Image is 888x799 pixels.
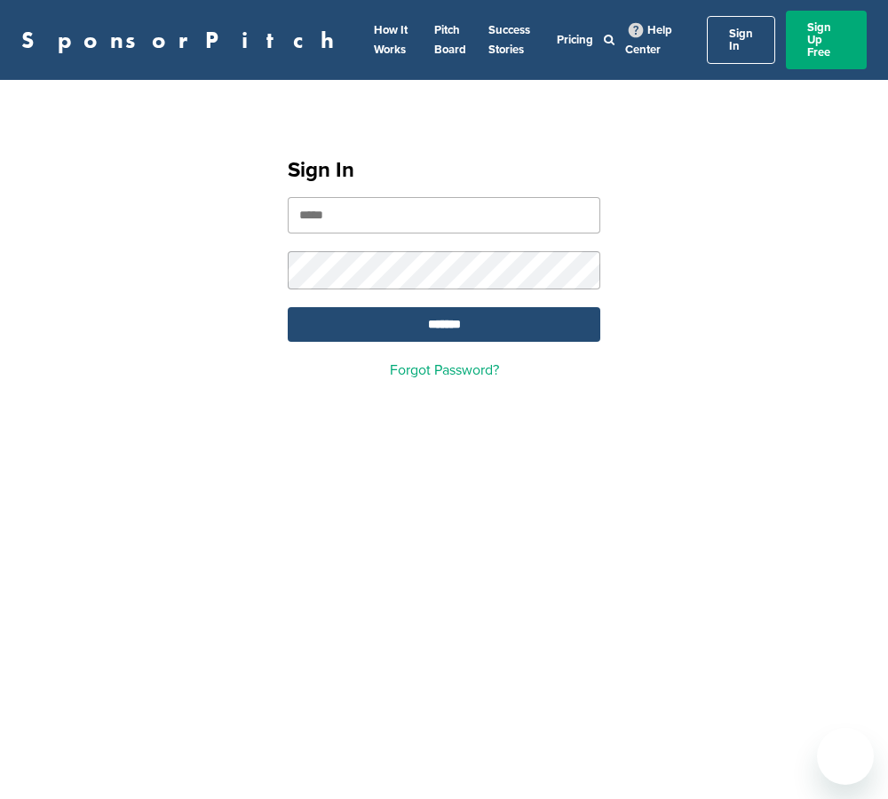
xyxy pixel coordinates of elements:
a: Pricing [557,33,593,47]
a: SponsorPitch [21,28,345,51]
a: Sign Up Free [786,11,867,69]
a: Sign In [707,16,775,64]
a: How It Works [374,23,408,57]
iframe: Button to launch messaging window [817,728,874,785]
a: Help Center [625,20,672,60]
h1: Sign In [288,154,600,186]
a: Success Stories [488,23,530,57]
a: Forgot Password? [390,361,499,379]
a: Pitch Board [434,23,466,57]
